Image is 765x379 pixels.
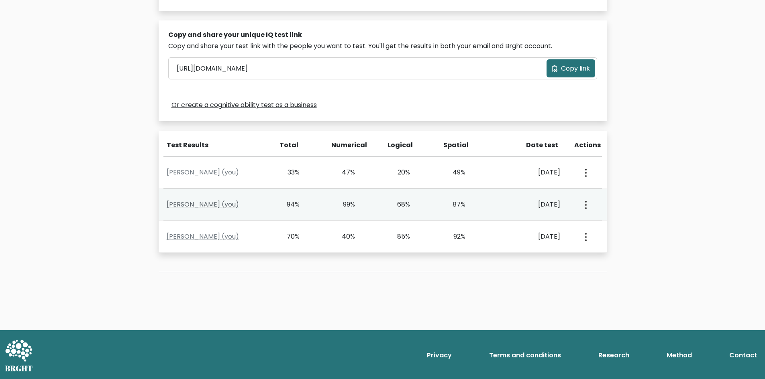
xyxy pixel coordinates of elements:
[547,59,595,77] button: Copy link
[595,347,632,363] a: Research
[388,232,410,241] div: 85%
[332,232,355,241] div: 40%
[277,232,300,241] div: 70%
[332,168,355,177] div: 47%
[443,168,465,177] div: 49%
[277,200,300,209] div: 94%
[331,140,355,150] div: Numerical
[574,140,602,150] div: Actions
[168,30,597,40] div: Copy and share your unique IQ test link
[388,168,410,177] div: 20%
[171,100,317,110] a: Or create a cognitive ability test as a business
[277,168,300,177] div: 33%
[443,232,465,241] div: 92%
[443,140,467,150] div: Spatial
[167,168,239,177] a: [PERSON_NAME] (you)
[498,200,560,209] div: [DATE]
[500,140,565,150] div: Date test
[388,140,411,150] div: Logical
[167,140,266,150] div: Test Results
[663,347,695,363] a: Method
[167,200,239,209] a: [PERSON_NAME] (you)
[168,41,597,51] div: Copy and share your test link with the people you want to test. You'll get the results in both yo...
[561,64,590,73] span: Copy link
[443,200,465,209] div: 87%
[332,200,355,209] div: 99%
[726,347,760,363] a: Contact
[424,347,455,363] a: Privacy
[486,347,564,363] a: Terms and conditions
[498,168,560,177] div: [DATE]
[388,200,410,209] div: 68%
[498,232,560,241] div: [DATE]
[167,232,239,241] a: [PERSON_NAME] (you)
[275,140,299,150] div: Total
